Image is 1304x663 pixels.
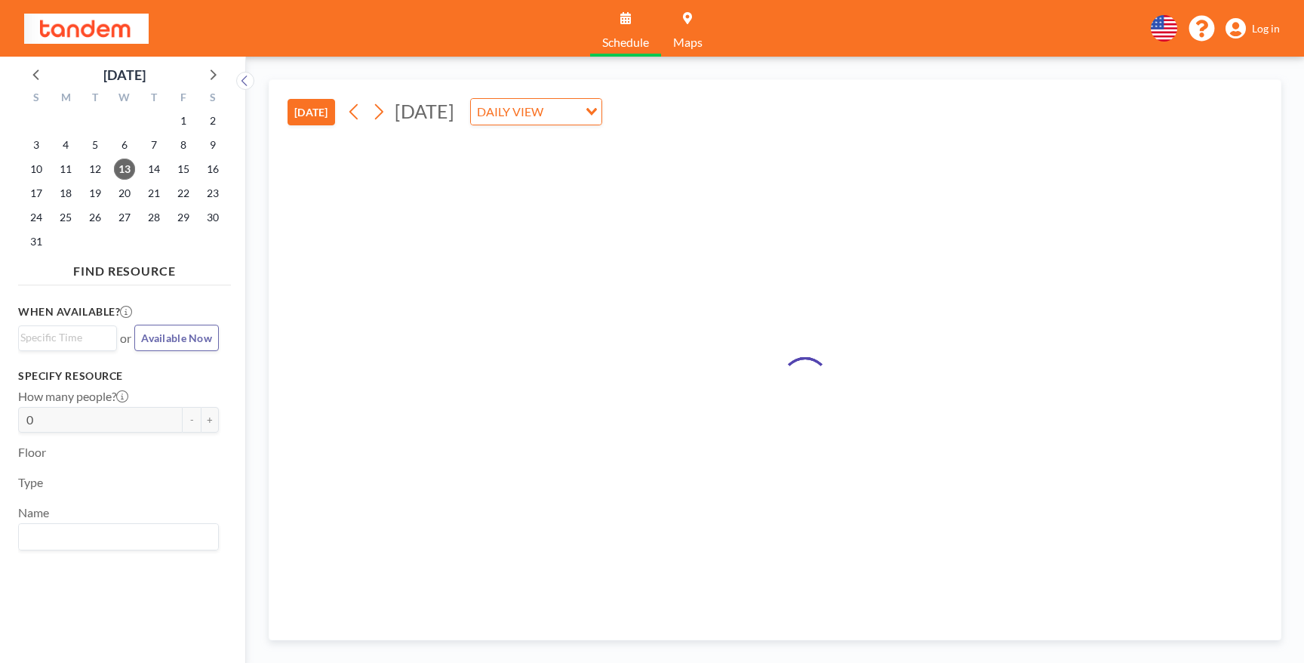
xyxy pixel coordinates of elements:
[114,159,135,180] span: Wednesday, August 13, 2025
[26,159,47,180] span: Sunday, August 10, 2025
[19,326,116,349] div: Search for option
[202,207,223,228] span: Saturday, August 30, 2025
[1252,22,1280,35] span: Log in
[24,14,149,44] img: organization-logo
[18,475,43,490] label: Type
[55,183,76,204] span: Monday, August 18, 2025
[288,99,335,125] button: [DATE]
[18,389,128,404] label: How many people?
[202,159,223,180] span: Saturday, August 16, 2025
[55,159,76,180] span: Monday, August 11, 2025
[114,183,135,204] span: Wednesday, August 20, 2025
[20,329,108,346] input: Search for option
[139,89,168,109] div: T
[18,445,46,460] label: Floor
[143,134,165,156] span: Thursday, August 7, 2025
[183,407,201,433] button: -
[548,102,577,122] input: Search for option
[26,183,47,204] span: Sunday, August 17, 2025
[85,134,106,156] span: Tuesday, August 5, 2025
[19,524,218,550] div: Search for option
[173,207,194,228] span: Friday, August 29, 2025
[26,207,47,228] span: Sunday, August 24, 2025
[103,64,146,85] div: [DATE]
[18,257,231,279] h4: FIND RESOURCE
[51,89,81,109] div: M
[395,100,454,122] span: [DATE]
[1226,18,1280,39] a: Log in
[85,207,106,228] span: Tuesday, August 26, 2025
[85,183,106,204] span: Tuesday, August 19, 2025
[202,134,223,156] span: Saturday, August 9, 2025
[173,134,194,156] span: Friday, August 8, 2025
[110,89,140,109] div: W
[18,505,49,520] label: Name
[18,369,219,383] h3: Specify resource
[22,89,51,109] div: S
[201,407,219,433] button: +
[26,231,47,252] span: Sunday, August 31, 2025
[202,110,223,131] span: Saturday, August 2, 2025
[55,134,76,156] span: Monday, August 4, 2025
[114,207,135,228] span: Wednesday, August 27, 2025
[143,207,165,228] span: Thursday, August 28, 2025
[114,134,135,156] span: Wednesday, August 6, 2025
[173,183,194,204] span: Friday, August 22, 2025
[173,159,194,180] span: Friday, August 15, 2025
[471,99,601,125] div: Search for option
[120,331,131,346] span: or
[81,89,110,109] div: T
[168,89,198,109] div: F
[143,159,165,180] span: Thursday, August 14, 2025
[173,110,194,131] span: Friday, August 1, 2025
[202,183,223,204] span: Saturday, August 23, 2025
[134,325,219,351] button: Available Now
[85,159,106,180] span: Tuesday, August 12, 2025
[26,134,47,156] span: Sunday, August 3, 2025
[474,102,546,122] span: DAILY VIEW
[141,331,212,344] span: Available Now
[198,89,227,109] div: S
[143,183,165,204] span: Thursday, August 21, 2025
[673,36,703,48] span: Maps
[20,527,210,547] input: Search for option
[55,207,76,228] span: Monday, August 25, 2025
[602,36,649,48] span: Schedule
